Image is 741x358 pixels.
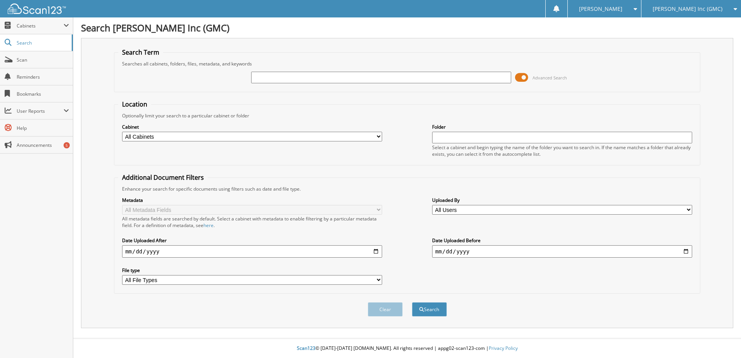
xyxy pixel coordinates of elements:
[17,57,69,63] span: Scan
[122,124,382,130] label: Cabinet
[17,74,69,80] span: Reminders
[489,345,518,351] a: Privacy Policy
[122,245,382,258] input: start
[118,173,208,182] legend: Additional Document Filters
[122,267,382,274] label: File type
[432,237,692,244] label: Date Uploaded Before
[8,3,66,14] img: scan123-logo-white.svg
[17,125,69,131] span: Help
[579,7,622,11] span: [PERSON_NAME]
[432,124,692,130] label: Folder
[297,345,315,351] span: Scan123
[73,339,741,358] div: © [DATE]-[DATE] [DOMAIN_NAME]. All rights reserved | appg02-scan123-com |
[122,215,382,229] div: All metadata fields are searched by default. Select a cabinet with metadata to enable filtering b...
[17,22,64,29] span: Cabinets
[118,112,696,119] div: Optionally limit your search to a particular cabinet or folder
[17,40,68,46] span: Search
[17,108,64,114] span: User Reports
[203,222,214,229] a: here
[122,237,382,244] label: Date Uploaded After
[532,75,567,81] span: Advanced Search
[432,144,692,157] div: Select a cabinet and begin typing the name of the folder you want to search in. If the name match...
[118,48,163,57] legend: Search Term
[412,302,447,317] button: Search
[118,60,696,67] div: Searches all cabinets, folders, files, metadata, and keywords
[81,21,733,34] h1: Search [PERSON_NAME] Inc (GMC)
[17,91,69,97] span: Bookmarks
[17,142,69,148] span: Announcements
[118,100,151,108] legend: Location
[122,197,382,203] label: Metadata
[432,197,692,203] label: Uploaded By
[64,142,70,148] div: 5
[368,302,403,317] button: Clear
[653,7,722,11] span: [PERSON_NAME] Inc (GMC)
[432,245,692,258] input: end
[118,186,696,192] div: Enhance your search for specific documents using filters such as date and file type.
